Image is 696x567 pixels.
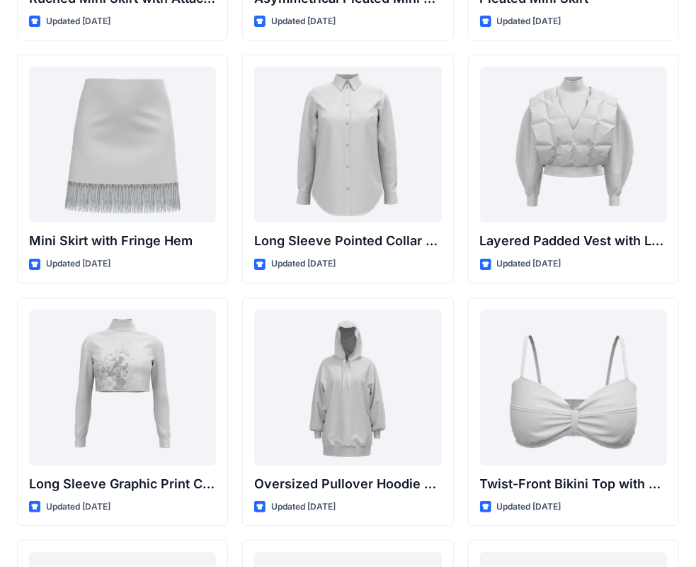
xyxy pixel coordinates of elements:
[271,14,336,29] p: Updated [DATE]
[46,14,110,29] p: Updated [DATE]
[46,257,110,271] p: Updated [DATE]
[254,67,441,223] a: Long Sleeve Pointed Collar Button-Up Shirt
[480,310,667,466] a: Twist-Front Bikini Top with Thin Straps
[497,14,561,29] p: Updated [DATE]
[254,474,441,494] p: Oversized Pullover Hoodie with Front Pocket
[480,231,667,251] p: Layered Padded Vest with Long Sleeve Top
[29,474,216,494] p: Long Sleeve Graphic Print Cropped Turtleneck
[29,67,216,223] a: Mini Skirt with Fringe Hem
[480,474,667,494] p: Twist-Front Bikini Top with Thin Straps
[254,231,441,251] p: Long Sleeve Pointed Collar Button-Up Shirt
[29,310,216,466] a: Long Sleeve Graphic Print Cropped Turtleneck
[29,231,216,251] p: Mini Skirt with Fringe Hem
[497,500,561,515] p: Updated [DATE]
[480,67,667,223] a: Layered Padded Vest with Long Sleeve Top
[254,310,441,466] a: Oversized Pullover Hoodie with Front Pocket
[46,500,110,515] p: Updated [DATE]
[271,257,336,271] p: Updated [DATE]
[271,500,336,515] p: Updated [DATE]
[497,257,561,271] p: Updated [DATE]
